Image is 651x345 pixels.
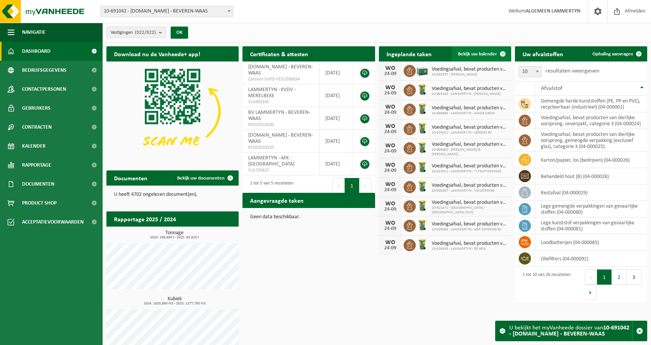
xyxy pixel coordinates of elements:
span: 10 [519,66,542,77]
h2: Uw afvalstoffen [515,46,571,61]
td: loodbatterijen (04-000085) [535,234,647,250]
img: WB-0140-HPE-GN-50 [416,238,429,251]
span: [DOMAIN_NAME] - BEVEREN-WAAS [248,132,313,144]
span: Kalender [22,137,46,156]
span: Voedingsafval, bevat producten van dierlijke oorsprong, onverpakt, categorie 3 [432,142,507,148]
strong: ALGEMEEN LAMMERTYN [526,8,580,14]
span: 10-868994 - LAMMERTYN - AMOR CIBUN [432,111,507,116]
span: Voedingsafval, bevat producten van dierlijke oorsprong, onverpakt, categorie 3 [432,105,507,111]
a: Bekijk rapportage [182,226,238,241]
span: 10-913011 - LAMMERTYN - ’T FRUITHOEKSKE [432,169,507,174]
h3: Kubiek [110,296,239,306]
td: gemengde harde kunststoffen (PE, PP en PVC), recycleerbaar (industrieel) (04-000001) [535,96,647,112]
h2: Documenten [106,170,155,185]
span: Voedingsafval, bevat producten van dierlijke oorsprong, onverpakt, categorie 3 [432,200,507,206]
span: Voedingsafval, bevat producten van dierlijke oorsprong, onverpakt, categorie 3 [432,163,507,169]
strong: 10-691042 - [DOMAIN_NAME] - BEVEREN-WAAS [509,325,629,337]
div: 1 tot 5 van 5 resultaten [246,177,293,194]
div: WO [383,85,398,91]
span: Bedrijfsgegevens [22,61,67,80]
span: Bekijk uw documenten [177,176,225,181]
span: 10 [519,66,541,77]
span: 10-691042 - LAMMERTYN.NET - BEVEREN-WAAS [101,6,233,17]
button: Previous [585,269,597,285]
div: 24-09 [383,187,398,193]
img: WB-0140-HPE-GN-51 [416,141,429,154]
img: WB-0140-HPE-GN-50 [416,102,429,115]
span: 10-850337 - [PERSON_NAME] [432,72,507,77]
div: 24-09 [383,246,398,251]
div: 24-09 [383,149,398,154]
div: WO [383,201,398,207]
td: [DATE] [320,61,352,84]
div: 24-09 [383,207,398,212]
td: [DATE] [320,107,352,130]
button: 2 [612,269,627,285]
span: [DOMAIN_NAME] - BEVEREN-WAAS [248,64,313,76]
a: Bekijk uw kalender [452,46,510,61]
span: Acceptatievoorwaarden [22,213,84,232]
img: PB-LB-0680-HPE-GN-01 [416,64,429,77]
span: 10-875021 - LAMMERTYN - HERMES BV [432,131,507,135]
span: Bekijk uw kalender [458,52,497,57]
div: WO [383,239,398,246]
img: WB-0140-HPE-GN-50 [416,180,429,193]
span: Voedingsafval, bevat producten van dierlijke oorsprong, onverpakt, categorie 3 [432,241,507,247]
img: WB-0140-HPE-GN-50 [416,199,429,212]
span: 2024: 1620,860 m3 - 2025: 1277,780 m3 [110,302,239,306]
div: 24-09 [383,129,398,135]
div: WO [383,181,398,187]
td: lege gemengde verpakkingen van gevaarlijke stoffen (04-000080) [535,201,647,217]
div: 24-09 [383,168,398,173]
p: U heeft 4702 ongelezen document(en). [114,192,231,197]
a: Ophaling aanvragen [586,46,646,61]
span: Gebruikers [22,99,51,118]
button: 1 [345,178,360,193]
div: 1 tot 10 van 26 resultaten [519,269,570,301]
td: [DATE] [320,130,352,153]
div: WO [383,162,398,168]
img: WB-0140-HPE-GN-50 [416,219,429,232]
td: restafval (04-000029) [535,184,647,201]
h2: Download nu de Vanheede+ app! [106,46,208,61]
button: 1 [597,269,612,285]
td: [DATE] [320,153,352,175]
button: OK [171,27,188,39]
span: VLA705825 [248,167,314,173]
td: behandeld hout (B) (04-000028) [535,168,647,184]
div: 24-09 [383,110,398,115]
button: Vestigingen(322/322) [106,27,166,38]
div: WO [383,65,398,71]
div: 24-09 [383,226,398,232]
button: Next [360,178,371,193]
label: resultaten weergeven [545,68,599,74]
td: voedingsafval, bevat producten van dierlijke oorsprong, gemengde verpakking (exclusief glas), cat... [535,129,647,152]
span: RED25010240 [248,122,314,128]
td: karton/papier, los (bedrijven) (04-000026) [535,152,647,168]
span: Documenten [22,175,54,194]
span: Voedingsafval, bevat producten van dierlijke oorsprong, onverpakt, categorie 3 [432,124,507,131]
span: 10-926938 - LAMMERTYN - DE HEN [432,247,507,251]
h2: Certificaten & attesten [242,46,316,61]
span: 10-886802 - [PERSON_NAME] & [PERSON_NAME] [432,148,507,157]
span: 10-691042 - LAMMERTYN.NET - BEVEREN-WAAS [100,6,233,17]
span: Voedingsafval, bevat producten van dierlijke oorsprong, onverpakt, categorie 3 [432,86,507,92]
span: 2024: 169,894 t - 2025: 83,825 t [110,236,239,239]
span: LAMMERTYN - KVDV - MERELBEKE [248,87,296,99]
h2: Rapportage 2025 / 2024 [106,211,184,226]
h2: Ingeplande taken [379,46,439,61]
button: 3 [627,269,641,285]
a: Bekijk uw documenten [171,170,238,186]
p: Geen data beschikbaar. [250,214,367,220]
td: voedingsafval, bevat producten van dierlijke oorsprong, onverpakt, categorie 3 (04-000024) [535,112,647,129]
span: Voedingsafval, bevat producten van dierlijke oorsprong, onverpakt, categorie 3 [432,66,507,72]
div: 24-09 [383,91,398,96]
img: WB-0140-HPE-GN-50 [416,122,429,135]
h2: Aangevraagde taken [242,193,311,208]
span: Product Shop [22,194,57,213]
span: 10-920367 - LAMMERTYN - VG CATERING [432,189,507,193]
div: WO [383,123,398,129]
span: Rapportage [22,156,51,175]
span: Dashboard [22,42,51,61]
div: WO [383,104,398,110]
